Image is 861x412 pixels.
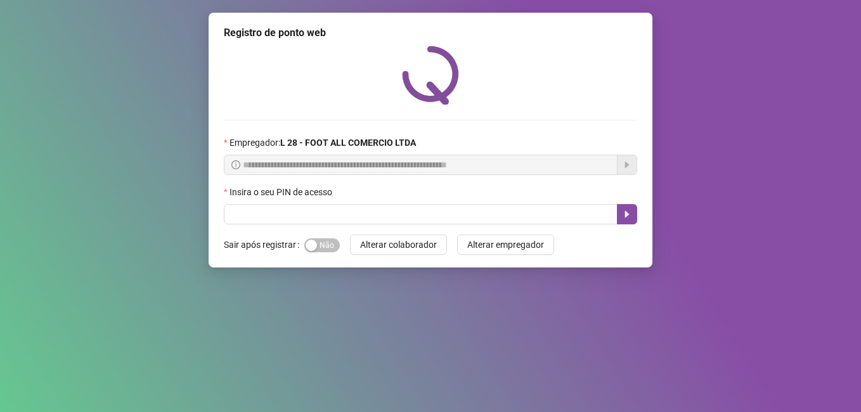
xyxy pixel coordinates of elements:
[230,136,416,150] span: Empregador :
[224,235,304,255] label: Sair após registrar
[231,160,240,169] span: info-circle
[224,185,340,199] label: Insira o seu PIN de acesso
[224,25,637,41] div: Registro de ponto web
[467,238,544,252] span: Alterar empregador
[350,235,447,255] button: Alterar colaborador
[280,138,416,148] strong: L 28 - FOOT ALL COMERCIO LTDA
[622,209,632,219] span: caret-right
[360,238,437,252] span: Alterar colaborador
[402,46,459,105] img: QRPoint
[457,235,554,255] button: Alterar empregador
